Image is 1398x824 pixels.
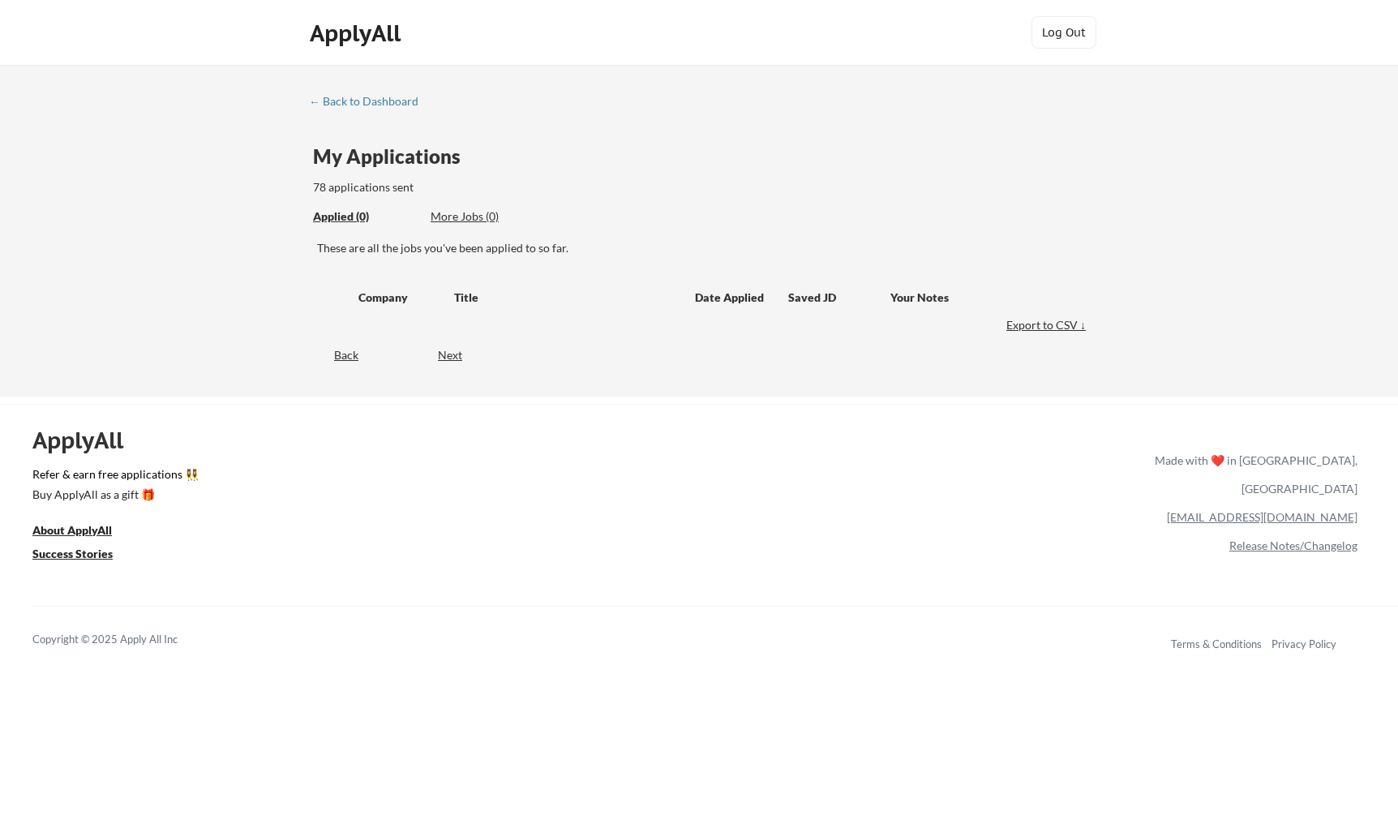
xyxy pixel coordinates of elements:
[309,96,431,107] div: ← Back to Dashboard
[32,523,112,537] u: About ApplyAll
[788,282,890,311] div: Saved JD
[890,290,1075,306] div: Your Notes
[309,95,431,111] a: ← Back to Dashboard
[313,208,418,225] div: Applied (0)
[1006,317,1090,333] div: Export to CSV ↓
[1171,637,1262,650] a: Terms & Conditions
[313,208,418,225] div: These are all the jobs you've been applied to so far.
[313,179,627,195] div: 78 applications sent
[313,147,474,166] div: My Applications
[32,469,816,486] a: Refer & earn free applications 👯‍♀️
[32,547,113,560] u: Success Stories
[1229,539,1357,552] a: Release Notes/Changelog
[431,208,550,225] div: More Jobs (0)
[454,290,680,306] div: Title
[32,489,195,500] div: Buy ApplyAll as a gift 🎁
[32,632,219,648] div: Copyright © 2025 Apply All Inc
[309,347,358,363] div: Back
[438,347,481,363] div: Next
[32,521,135,542] a: About ApplyAll
[695,290,766,306] div: Date Applied
[431,208,550,225] div: These are job applications we think you'd be a good fit for, but couldn't apply you to automatica...
[32,486,195,506] a: Buy ApplyAll as a gift 🎁
[1031,16,1096,49] button: Log Out
[32,545,135,565] a: Success Stories
[1271,637,1336,650] a: Privacy Policy
[358,290,440,306] div: Company
[1167,510,1357,524] a: [EMAIL_ADDRESS][DOMAIN_NAME]
[1148,446,1357,503] div: Made with ❤️ in [GEOGRAPHIC_DATA], [GEOGRAPHIC_DATA]
[310,19,405,47] div: ApplyAll
[32,427,142,454] div: ApplyAll
[317,240,1090,256] div: These are all the jobs you've been applied to so far.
